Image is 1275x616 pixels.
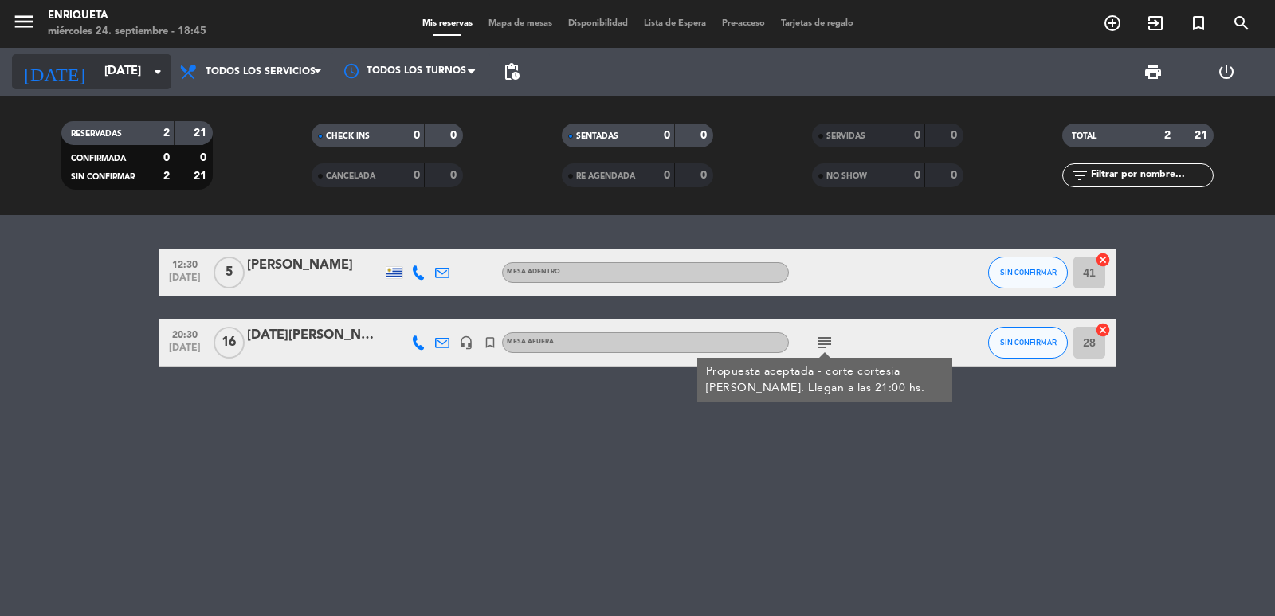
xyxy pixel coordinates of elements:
i: filter_list [1070,166,1089,185]
strong: 2 [163,128,170,139]
strong: 2 [163,171,170,182]
button: SIN CONFIRMAR [988,327,1068,359]
span: Todos los servicios [206,66,316,77]
i: headset_mic [459,335,473,350]
strong: 0 [664,170,670,181]
div: [PERSON_NAME] [247,255,382,276]
span: SIN CONFIRMAR [1000,268,1057,277]
span: RE AGENDADA [576,172,635,180]
strong: 21 [1195,130,1210,141]
span: RESERVADAS [71,130,122,138]
button: SIN CONFIRMAR [988,257,1068,288]
span: MESA ADENTRO [507,269,560,275]
i: cancel [1095,252,1111,268]
button: menu [12,10,36,39]
span: Mapa de mesas [481,19,560,28]
i: menu [12,10,36,33]
span: CANCELADA [326,172,375,180]
span: print [1144,62,1163,81]
strong: 21 [194,171,210,182]
span: NO SHOW [826,172,867,180]
span: pending_actions [502,62,521,81]
i: cancel [1095,322,1111,338]
strong: 0 [914,170,920,181]
strong: 0 [163,152,170,163]
strong: 21 [194,128,210,139]
i: turned_in_not [483,335,497,350]
span: SERVIDAS [826,132,865,140]
span: Mis reservas [414,19,481,28]
div: Propuesta aceptada - corte cortesia [PERSON_NAME]. Llegan a las 21:00 hs. [706,363,944,397]
strong: 0 [450,130,460,141]
span: Tarjetas de regalo [773,19,861,28]
span: SENTADAS [576,132,618,140]
span: Lista de Espera [636,19,714,28]
i: [DATE] [12,54,96,89]
input: Filtrar por nombre... [1089,167,1213,184]
div: [DATE][PERSON_NAME] [247,325,382,346]
i: subject [815,333,834,352]
strong: 0 [450,170,460,181]
i: power_settings_new [1217,62,1236,81]
span: [DATE] [165,273,205,291]
span: 16 [214,327,245,359]
span: Pre-acceso [714,19,773,28]
i: search [1232,14,1251,33]
strong: 0 [700,130,710,141]
i: exit_to_app [1146,14,1165,33]
strong: 0 [200,152,210,163]
strong: 0 [664,130,670,141]
strong: 0 [951,170,960,181]
i: turned_in_not [1189,14,1208,33]
strong: 0 [414,130,420,141]
span: 5 [214,257,245,288]
div: Enriqueta [48,8,206,24]
i: add_circle_outline [1103,14,1122,33]
span: 12:30 [165,254,205,273]
span: CHECK INS [326,132,370,140]
span: Disponibilidad [560,19,636,28]
span: [DATE] [165,343,205,361]
div: LOG OUT [1190,48,1263,96]
strong: 0 [700,170,710,181]
span: SIN CONFIRMAR [1000,338,1057,347]
strong: 0 [914,130,920,141]
strong: 2 [1164,130,1171,141]
span: MESA AFUERA [507,339,554,345]
span: 20:30 [165,324,205,343]
span: CONFIRMADA [71,155,126,163]
i: arrow_drop_down [148,62,167,81]
strong: 0 [951,130,960,141]
strong: 0 [414,170,420,181]
span: TOTAL [1072,132,1096,140]
span: SIN CONFIRMAR [71,173,135,181]
div: miércoles 24. septiembre - 18:45 [48,24,206,40]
